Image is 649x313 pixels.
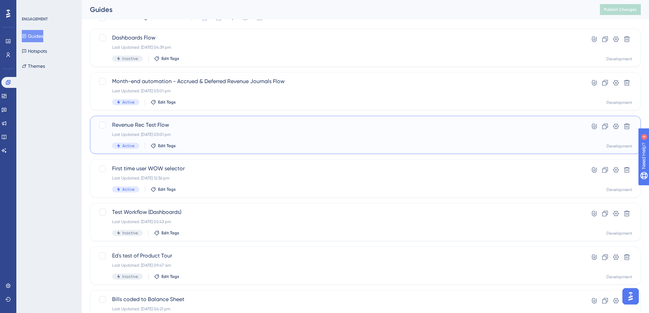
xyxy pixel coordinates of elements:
span: Dashboards Flow [112,34,564,42]
span: Need Help? [16,2,43,10]
div: Last Updated: [DATE] 04:39 pm [112,45,564,50]
span: Edit Tags [161,274,179,279]
div: Development [606,100,632,105]
span: Inactive [122,274,138,279]
button: Hotspots [22,45,47,57]
button: Guides [22,30,43,42]
div: Development [606,143,632,149]
span: Active [122,99,135,105]
div: Development [606,274,632,280]
div: Last Updated: [DATE] 02:43 pm [112,219,564,224]
span: Month-end automation - Accrued & Deferred Revenue Journals Flow [112,77,564,85]
span: Revenue Rec Test Flow [112,121,564,129]
div: Development [606,56,632,62]
span: Inactive [122,230,138,236]
div: Last Updated: [DATE] 04:21 pm [112,306,564,312]
span: Edit Tags [158,187,176,192]
button: Themes [22,60,45,72]
button: Publish Changes [600,4,641,15]
div: Development [606,231,632,236]
div: Last Updated: [DATE] 03:01 pm [112,88,564,94]
button: Edit Tags [154,274,179,279]
div: Last Updated: [DATE] 03:01 pm [112,132,564,137]
span: Ed's test of Product Tour [112,252,564,260]
span: Edit Tags [158,143,176,148]
div: Guides [90,5,583,14]
div: Last Updated: [DATE] 12:36 pm [112,175,564,181]
button: Edit Tags [151,143,176,148]
span: Active [122,187,135,192]
iframe: UserGuiding AI Assistant Launcher [620,286,641,307]
span: Test Workflow (Dashboards) [112,208,564,216]
div: ENGAGEMENT [22,16,48,22]
span: Edit Tags [161,56,179,61]
span: Active [122,143,135,148]
button: Edit Tags [154,56,179,61]
div: Last Updated: [DATE] 09:47 am [112,263,564,268]
span: First time user WOW selector [112,165,564,173]
button: Edit Tags [151,99,176,105]
div: Development [606,187,632,192]
span: Edit Tags [161,230,179,236]
div: 4 [47,3,49,9]
span: Edit Tags [158,99,176,105]
span: Bills coded to Balance Sheet [112,295,564,303]
span: Inactive [122,56,138,61]
button: Edit Tags [151,187,176,192]
span: Publish Changes [604,7,637,12]
button: Edit Tags [154,230,179,236]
